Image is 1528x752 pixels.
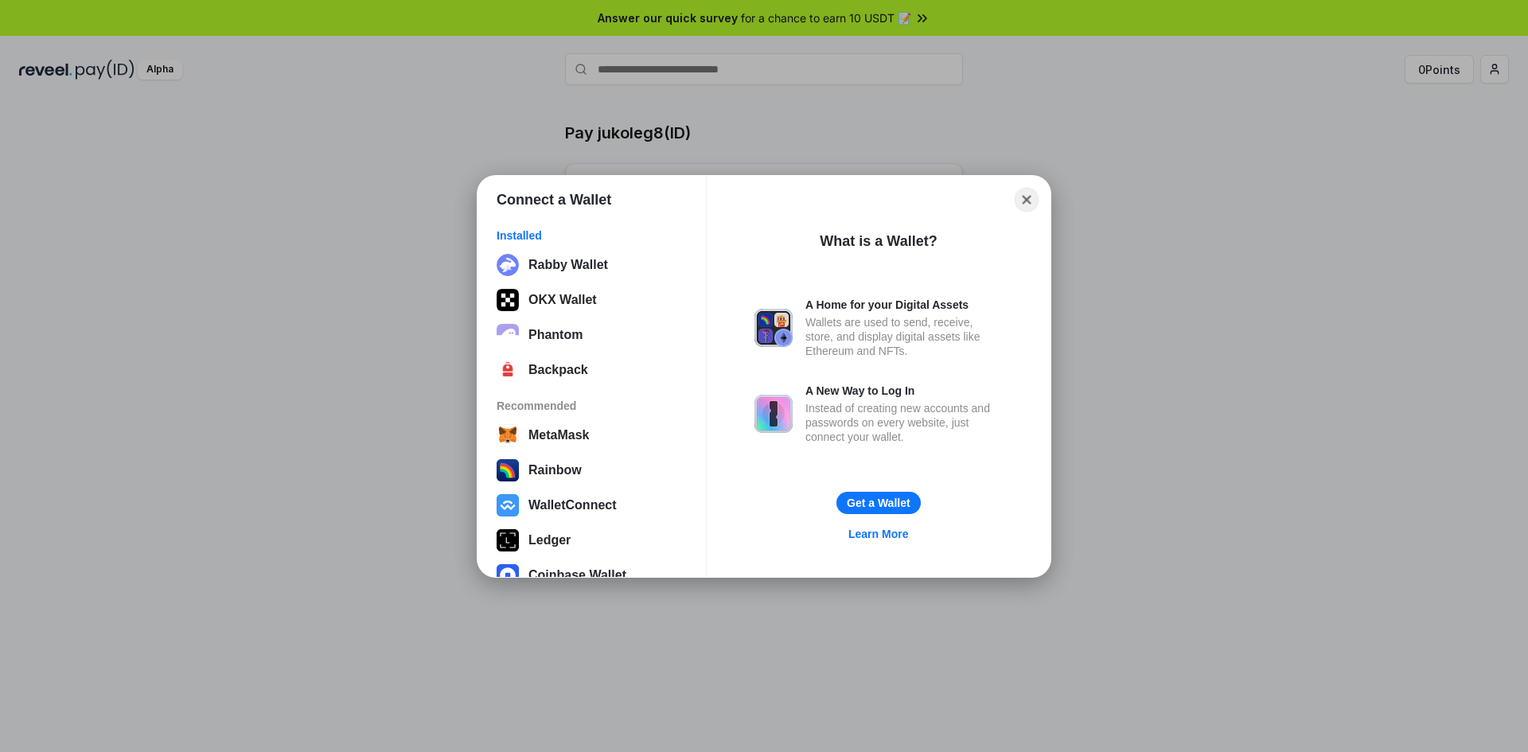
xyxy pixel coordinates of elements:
div: Ledger [528,533,571,547]
img: svg+xml,%3Csvg%20xmlns%3D%22http%3A%2F%2Fwww.w3.org%2F2000%2Fsvg%22%20fill%3D%22none%22%20viewBox... [754,309,793,347]
div: A Home for your Digital Assets [805,298,1003,312]
div: Installed [497,228,687,243]
img: 5VZ71FV6L7PA3gg3tXrdQ+DgLhC+75Wq3no69P3MC0NFQpx2lL04Ql9gHK1bRDjsSBIvScBnDTk1WrlGIZBorIDEYJj+rhdgn... [497,289,519,311]
img: 4BxBxKvl5W07cAAAAASUVORK5CYII= [497,359,519,381]
button: Rabby Wallet [492,249,692,281]
button: Get a Wallet [836,492,921,514]
div: Instead of creating new accounts and passwords on every website, just connect your wallet. [805,401,1003,444]
div: A New Way to Log In [805,384,1003,398]
a: Learn More [839,524,918,544]
button: OKX Wallet [492,284,692,316]
div: Backpack [528,363,588,377]
button: Ledger [492,524,692,556]
img: svg+xml,%3Csvg%20width%3D%2228%22%20height%3D%2228%22%20viewBox%3D%220%200%2028%2028%22%20fill%3D... [497,564,519,586]
img: epq2vO3P5aLWl15yRS7Q49p1fHTx2Sgh99jU3kfXv7cnPATIVQHAx5oQs66JWv3SWEjHOsb3kKgmE5WNBxBId7C8gm8wEgOvz... [497,324,519,346]
h1: Connect a Wallet [497,190,611,209]
img: svg+xml,%3Csvg%20width%3D%22120%22%20height%3D%22120%22%20viewBox%3D%220%200%20120%20120%22%20fil... [497,459,519,481]
button: Coinbase Wallet [492,559,692,591]
div: Learn More [848,527,908,541]
div: Get a Wallet [847,496,910,510]
button: Phantom [492,319,692,351]
img: svg+xml,%3Csvg%20width%3D%2228%22%20height%3D%2228%22%20viewBox%3D%220%200%2028%2028%22%20fill%3D... [497,424,519,446]
div: OKX Wallet [528,293,597,307]
div: MetaMask [528,428,589,442]
img: svg+xml,%3Csvg%20xmlns%3D%22http%3A%2F%2Fwww.w3.org%2F2000%2Fsvg%22%20fill%3D%22none%22%20viewBox... [754,395,793,433]
div: WalletConnect [528,498,617,512]
button: WalletConnect [492,489,692,521]
div: Wallets are used to send, receive, store, and display digital assets like Ethereum and NFTs. [805,315,1003,358]
div: Phantom [528,328,583,342]
div: Rabby Wallet [528,258,608,272]
button: Rainbow [492,454,692,486]
div: What is a Wallet? [820,232,937,251]
img: svg+xml,%3Csvg%20xmlns%3D%22http%3A%2F%2Fwww.w3.org%2F2000%2Fsvg%22%20width%3D%2228%22%20height%3... [497,529,519,551]
div: Recommended [497,399,687,413]
img: svg+xml,%3Csvg%20width%3D%2228%22%20height%3D%2228%22%20viewBox%3D%220%200%2028%2028%22%20fill%3D... [497,494,519,516]
div: Rainbow [528,463,582,477]
button: Close [1015,187,1039,212]
button: Backpack [492,354,692,386]
img: svg+xml;base64,PHN2ZyB3aWR0aD0iMzIiIGhlaWdodD0iMzIiIHZpZXdCb3g9IjAgMCAzMiAzMiIgZmlsbD0ibm9uZSIgeG... [497,254,519,276]
button: MetaMask [492,419,692,451]
div: Coinbase Wallet [528,568,626,583]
